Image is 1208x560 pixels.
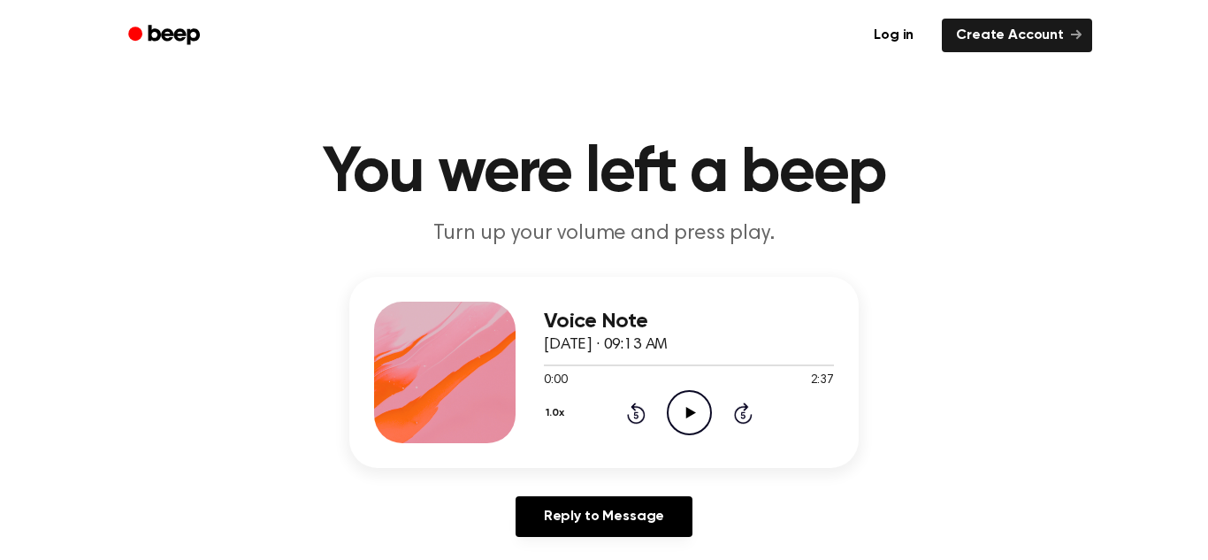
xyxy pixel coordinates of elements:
[942,19,1092,52] a: Create Account
[544,310,834,334] h3: Voice Note
[516,496,692,537] a: Reply to Message
[544,337,668,353] span: [DATE] · 09:13 AM
[544,372,567,390] span: 0:00
[264,219,944,249] p: Turn up your volume and press play.
[116,19,216,53] a: Beep
[544,398,570,428] button: 1.0x
[811,372,834,390] span: 2:37
[151,142,1057,205] h1: You were left a beep
[856,15,931,56] a: Log in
